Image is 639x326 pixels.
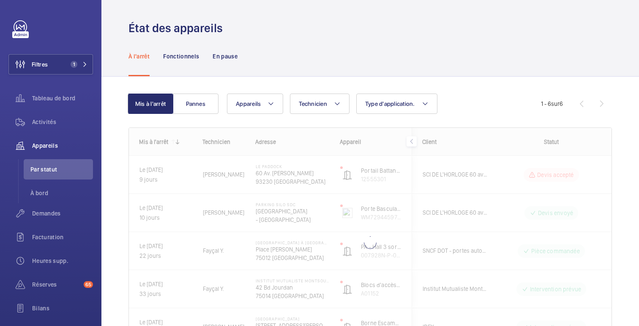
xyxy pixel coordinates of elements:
[32,210,61,217] font: Demandes
[299,100,327,107] font: Technicien
[173,94,218,114] button: Pannes
[32,119,56,125] font: Activités
[32,142,58,149] font: Appareils
[30,190,48,196] font: À bord
[356,94,437,114] button: Type d'application.
[8,54,93,75] button: Filtres1
[128,94,173,114] button: Mis à l'arrêt
[213,53,238,60] font: En pause
[227,94,283,114] button: Appareils
[236,100,261,107] font: Appareils
[163,53,199,60] font: Fonctionnels
[30,166,57,173] font: Par statut
[560,100,563,107] font: 6
[541,100,551,107] font: 1 - 6
[32,305,49,312] font: Bilans
[73,61,75,67] font: 1
[290,94,350,114] button: Technicien
[32,257,68,264] font: Heures supp.
[128,53,150,60] font: À l'arrêt
[32,95,75,102] font: Tableau de bord
[128,21,223,35] font: État des appareils
[551,100,560,107] font: sur
[32,281,57,288] font: Réserves
[32,234,64,240] font: Facturation
[186,100,205,107] font: Pannes
[365,100,415,107] font: Type d'application.
[32,61,48,68] font: Filtres
[85,282,91,287] font: 65
[135,100,166,107] font: Mis à l'arrêt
